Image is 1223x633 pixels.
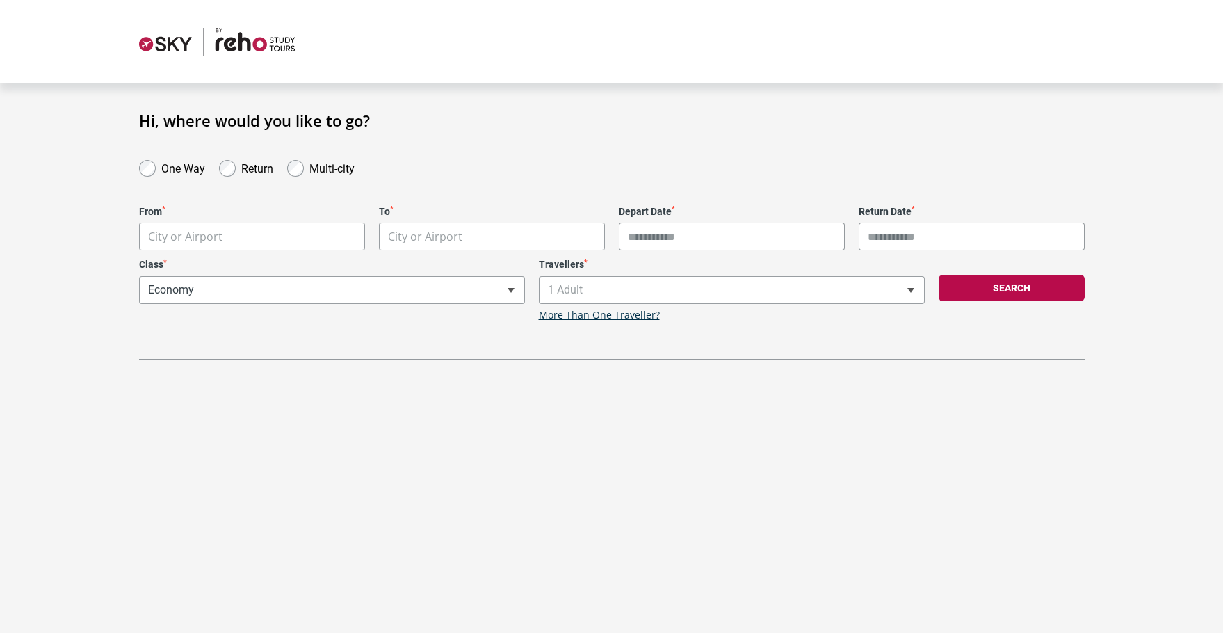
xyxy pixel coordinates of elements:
h1: Hi, where would you like to go? [139,111,1085,129]
span: Economy [139,276,525,304]
label: One Way [161,159,205,175]
span: City or Airport [388,229,462,244]
label: Depart Date [619,206,845,218]
span: 1 Adult [539,276,925,304]
button: Search [939,275,1085,301]
span: City or Airport [140,223,364,250]
label: Travellers [539,259,925,271]
span: City or Airport [379,223,605,250]
span: 1 Adult [540,277,924,303]
span: Economy [140,277,524,303]
label: Return Date [859,206,1085,218]
label: Multi-city [309,159,355,175]
label: Return [241,159,273,175]
a: More Than One Traveller? [539,310,660,321]
span: City or Airport [139,223,365,250]
span: City or Airport [148,229,222,244]
label: Class [139,259,525,271]
span: City or Airport [380,223,604,250]
label: To [379,206,605,218]
label: From [139,206,365,218]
